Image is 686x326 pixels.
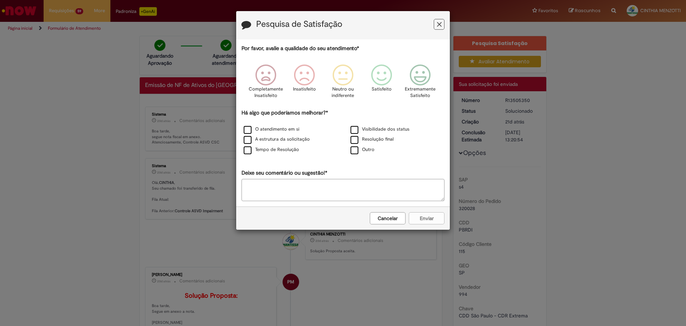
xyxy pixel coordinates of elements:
[351,146,374,153] label: Outro
[330,86,356,99] p: Neutro ou indiferente
[370,212,406,224] button: Cancelar
[363,59,400,108] div: Satisfeito
[242,109,444,155] div: Há algo que poderíamos melhorar?*
[402,59,438,108] div: Extremamente Satisfeito
[372,86,392,93] p: Satisfeito
[325,59,361,108] div: Neutro ou indiferente
[405,86,436,99] p: Extremamente Satisfeito
[247,59,284,108] div: Completamente Insatisfeito
[244,126,299,133] label: O atendimento em si
[242,45,359,52] label: Por favor, avalie a qualidade do seu atendimento*
[351,126,409,133] label: Visibilidade dos status
[351,136,394,143] label: Resolução final
[244,146,299,153] label: Tempo de Resolução
[249,86,283,99] p: Completamente Insatisfeito
[293,86,316,93] p: Insatisfeito
[242,169,327,177] label: Deixe seu comentário ou sugestão!*
[286,59,323,108] div: Insatisfeito
[244,136,310,143] label: A estrutura da solicitação
[256,20,342,29] label: Pesquisa de Satisfação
